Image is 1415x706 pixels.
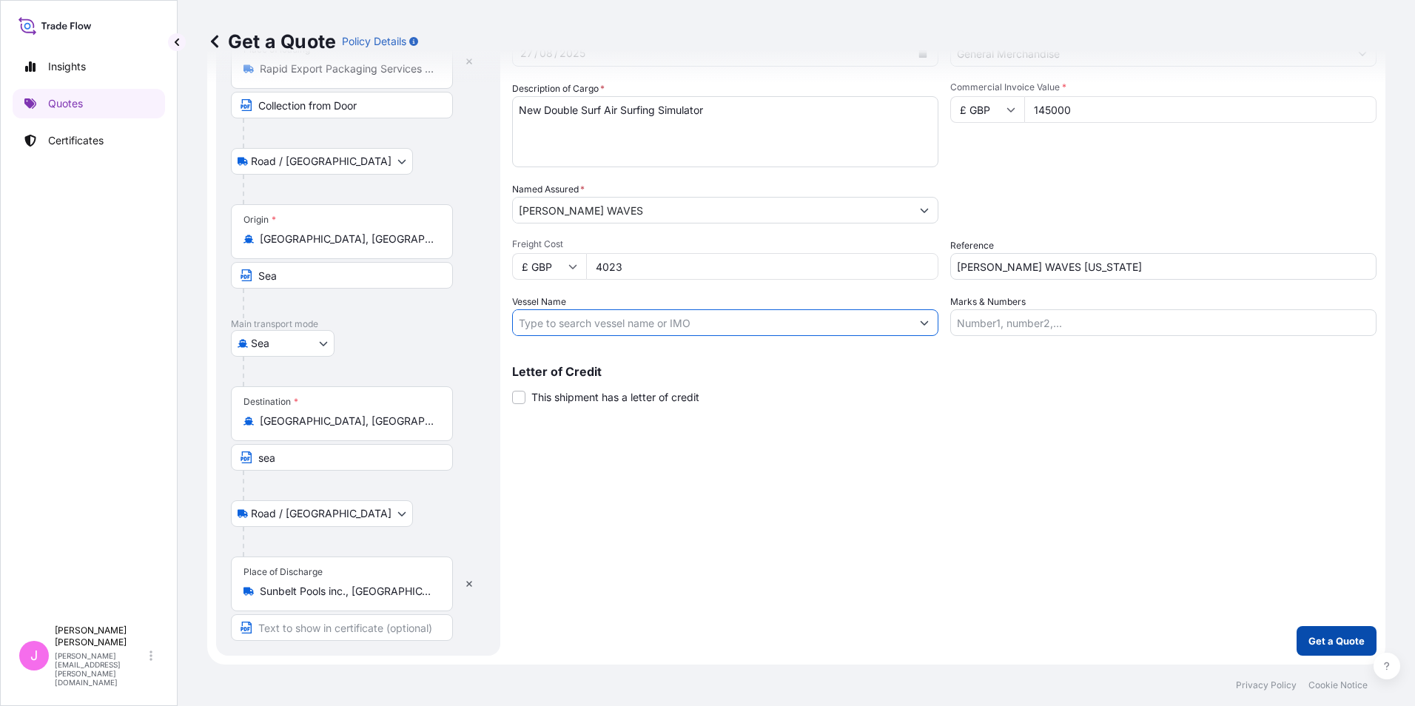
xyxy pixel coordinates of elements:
[1297,626,1377,656] button: Get a Quote
[1236,679,1297,691] a: Privacy Policy
[13,126,165,155] a: Certificates
[512,238,938,250] span: Freight Cost
[243,566,323,578] div: Place of Discharge
[586,253,938,280] input: Enter amount
[260,414,434,428] input: Destination
[243,214,276,226] div: Origin
[48,96,83,111] p: Quotes
[513,309,911,336] input: Type to search vessel name or IMO
[55,625,147,648] p: [PERSON_NAME] [PERSON_NAME]
[251,336,269,351] span: Sea
[231,148,413,175] button: Select transport
[55,651,147,687] p: [PERSON_NAME][EMAIL_ADDRESS][PERSON_NAME][DOMAIN_NAME]
[243,396,298,408] div: Destination
[911,197,938,223] button: Show suggestions
[251,506,391,521] span: Road / [GEOGRAPHIC_DATA]
[342,34,406,49] p: Policy Details
[231,614,453,641] input: Text to appear on certificate
[260,232,434,246] input: Origin
[48,59,86,74] p: Insights
[911,309,938,336] button: Show suggestions
[1308,679,1368,691] a: Cookie Notice
[512,366,1377,377] p: Letter of Credit
[231,318,485,330] p: Main transport mode
[512,295,566,309] label: Vessel Name
[260,584,434,599] input: Place of Discharge
[950,238,994,253] label: Reference
[513,197,911,223] input: Full name
[13,52,165,81] a: Insights
[531,390,699,405] span: This shipment has a letter of credit
[231,444,453,471] input: Text to appear on certificate
[231,262,453,289] input: Text to appear on certificate
[231,330,335,357] button: Select transport
[950,253,1377,280] input: Your internal reference
[512,182,585,197] label: Named Assured
[950,295,1026,309] label: Marks & Numbers
[251,154,391,169] span: Road / [GEOGRAPHIC_DATA]
[48,133,104,148] p: Certificates
[231,500,413,527] button: Select transport
[207,30,336,53] p: Get a Quote
[1308,633,1365,648] p: Get a Quote
[950,309,1377,336] input: Number1, number2,...
[950,81,1377,93] span: Commercial Invoice Value
[512,81,605,96] label: Description of Cargo
[13,89,165,118] a: Quotes
[30,648,38,663] span: J
[231,92,453,118] input: Text to appear on certificate
[1024,96,1377,123] input: Type amount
